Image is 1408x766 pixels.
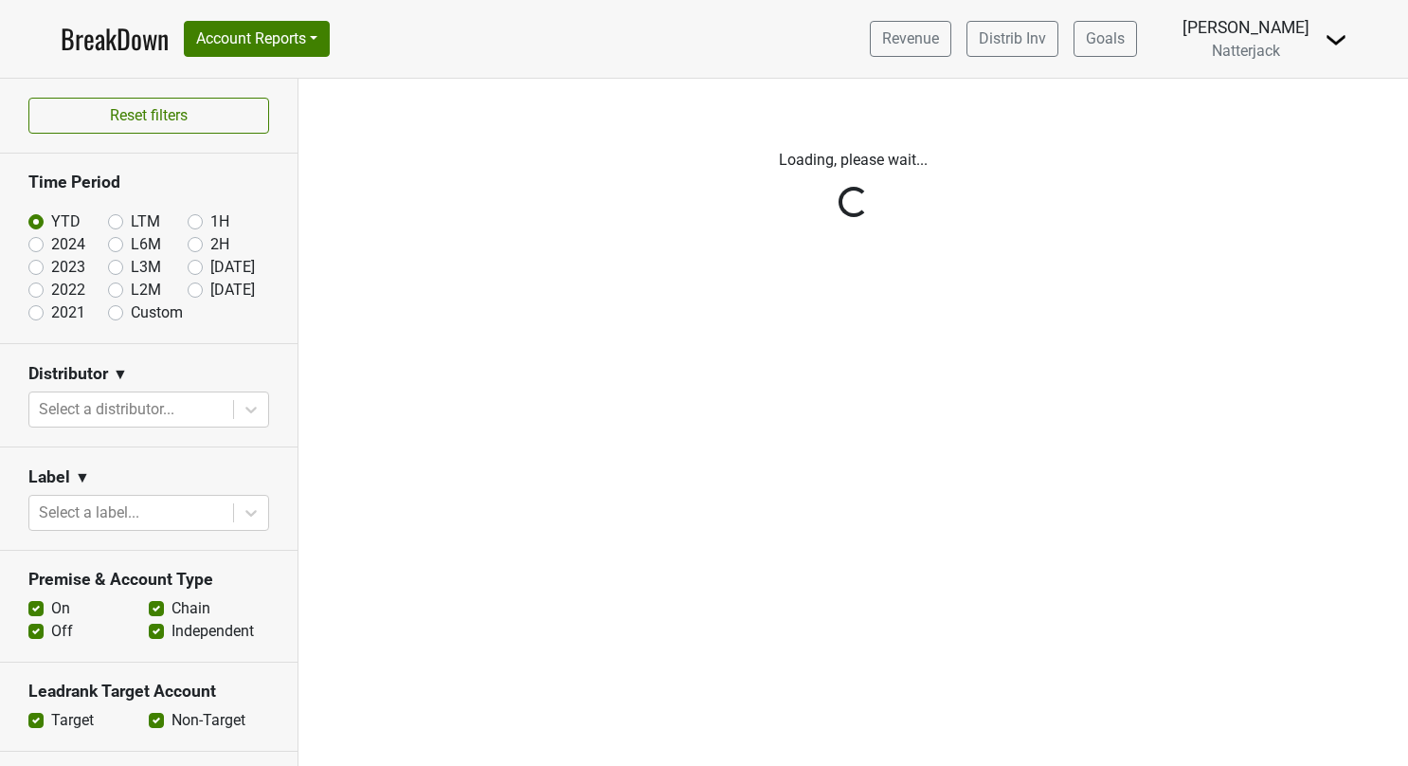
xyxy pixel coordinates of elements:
p: Loading, please wait... [328,149,1380,172]
a: BreakDown [61,19,169,59]
img: Dropdown Menu [1325,28,1347,51]
div: [PERSON_NAME] [1182,15,1309,40]
span: Natterjack [1212,42,1280,60]
a: Revenue [870,21,951,57]
a: Goals [1074,21,1137,57]
a: Distrib Inv [966,21,1058,57]
button: Account Reports [184,21,330,57]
